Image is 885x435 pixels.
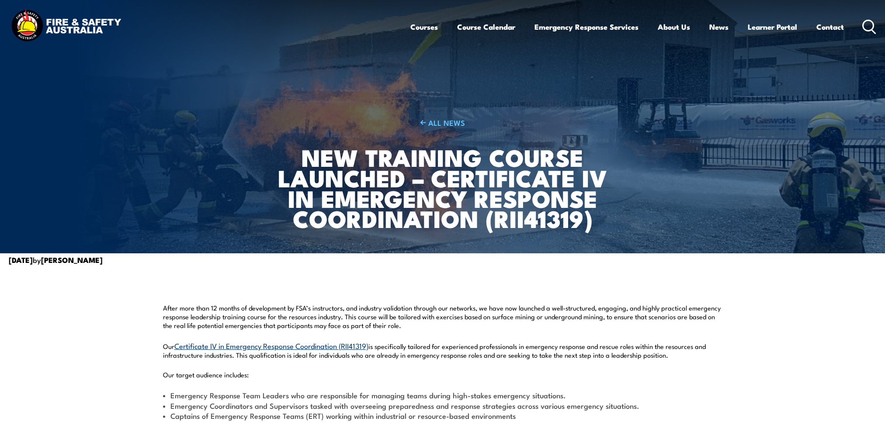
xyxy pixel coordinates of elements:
[709,15,729,38] a: News
[457,15,515,38] a: Course Calendar
[163,370,722,379] p: Our target audience includes:
[271,147,614,228] h1: New Training Course Launched – Certificate IV in Emergency Response Coordination (RII41319)
[816,15,844,38] a: Contact
[534,15,639,38] a: Emergency Response Services
[9,254,103,265] span: by
[271,117,614,128] a: ALL NEWS
[9,254,33,266] strong: [DATE]
[163,390,722,400] li: Emergency Response Team Leaders who are responsible for managing teams during high-stakes emergen...
[174,340,368,351] a: Certificate IV in Emergency Response Coordination (RII41319)
[163,400,722,411] li: Emergency Coordinators and Supervisors tasked with overseeing preparedness and response strategie...
[410,15,438,38] a: Courses
[41,254,103,266] strong: [PERSON_NAME]
[163,304,722,330] p: After more than 12 months of development by FSA’s instructors, and industry validation through ou...
[163,341,722,359] p: Our is specifically tailored for experienced professionals in emergency response and rescue roles...
[163,411,722,421] li: Captains of Emergency Response Teams (ERT) working within industrial or resource-based environments
[748,15,797,38] a: Learner Portal
[658,15,690,38] a: About Us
